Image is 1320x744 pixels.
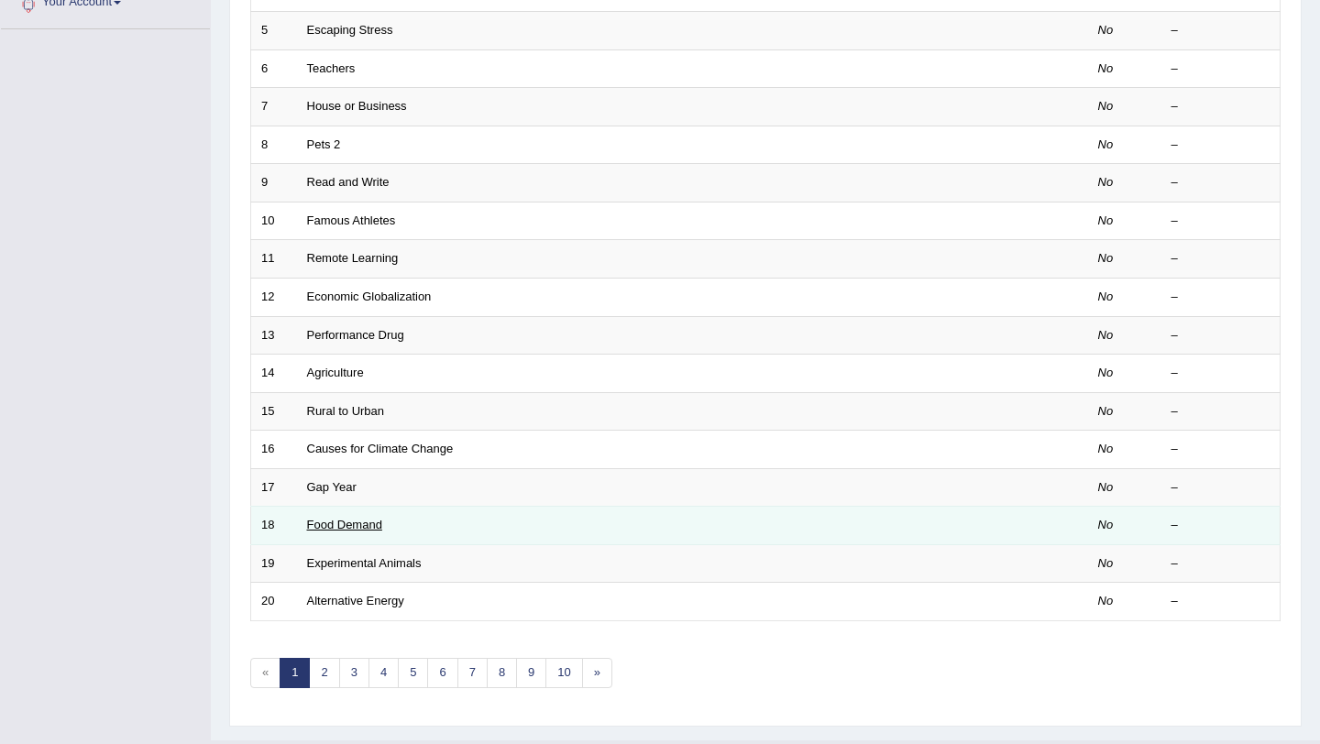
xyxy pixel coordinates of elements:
[251,278,297,316] td: 12
[1098,251,1114,265] em: No
[307,518,382,531] a: Food Demand
[1098,480,1114,494] em: No
[1171,250,1270,268] div: –
[307,175,390,189] a: Read and Write
[398,658,428,688] a: 5
[427,658,457,688] a: 6
[1171,441,1270,458] div: –
[1171,365,1270,382] div: –
[1171,60,1270,78] div: –
[251,431,297,469] td: 16
[368,658,399,688] a: 4
[1171,98,1270,115] div: –
[307,556,422,570] a: Experimental Animals
[1171,22,1270,39] div: –
[307,137,341,151] a: Pets 2
[1098,175,1114,189] em: No
[251,468,297,507] td: 17
[251,49,297,88] td: 6
[1171,137,1270,154] div: –
[1098,61,1114,75] em: No
[251,583,297,621] td: 20
[457,658,488,688] a: 7
[1098,556,1114,570] em: No
[307,442,454,455] a: Causes for Climate Change
[516,658,546,688] a: 9
[1171,517,1270,534] div: –
[1098,404,1114,418] em: No
[307,23,393,37] a: Escaping Stress
[582,658,612,688] a: »
[1171,555,1270,573] div: –
[251,202,297,240] td: 10
[307,99,407,113] a: House or Business
[1098,366,1114,379] em: No
[1098,99,1114,113] em: No
[1171,403,1270,421] div: –
[307,251,399,265] a: Remote Learning
[307,480,357,494] a: Gap Year
[1171,327,1270,345] div: –
[1171,479,1270,497] div: –
[251,392,297,431] td: 15
[251,240,297,279] td: 11
[545,658,582,688] a: 10
[251,544,297,583] td: 19
[251,126,297,164] td: 8
[1098,518,1114,531] em: No
[487,658,517,688] a: 8
[251,355,297,393] td: 14
[1098,213,1114,227] em: No
[309,658,339,688] a: 2
[251,88,297,126] td: 7
[339,658,369,688] a: 3
[307,213,396,227] a: Famous Athletes
[251,164,297,202] td: 9
[307,290,432,303] a: Economic Globalization
[1171,593,1270,610] div: –
[1098,137,1114,151] em: No
[307,594,404,607] a: Alternative Energy
[251,316,297,355] td: 13
[1098,290,1114,303] em: No
[307,328,404,342] a: Performance Drug
[307,366,364,379] a: Agriculture
[307,61,356,75] a: Teachers
[251,507,297,545] td: 18
[250,658,280,688] span: «
[280,658,310,688] a: 1
[251,12,297,50] td: 5
[1098,442,1114,455] em: No
[1098,23,1114,37] em: No
[1171,213,1270,230] div: –
[307,404,385,418] a: Rural to Urban
[1171,289,1270,306] div: –
[1171,174,1270,191] div: –
[1098,328,1114,342] em: No
[1098,594,1114,607] em: No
